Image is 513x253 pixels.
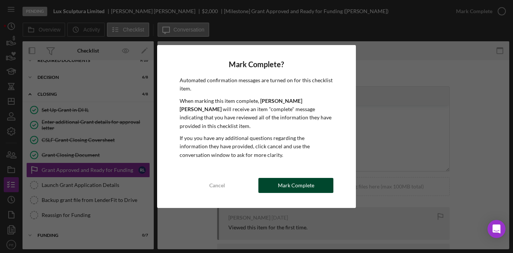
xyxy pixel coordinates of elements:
b: [PERSON_NAME] [PERSON_NAME] [180,98,302,112]
button: Mark Complete [258,178,333,193]
button: Cancel [180,178,255,193]
p: Automated confirmation messages are turned on for this checklist item. [180,76,333,93]
div: Mark Complete [278,178,314,193]
p: When marking this item complete, will receive an item "complete" message indicating that you have... [180,97,333,131]
p: If you you have any additional questions regarding the information they have provided, click canc... [180,134,333,159]
h4: Mark Complete? [180,60,333,69]
div: Cancel [209,178,225,193]
div: Open Intercom Messenger [487,220,505,238]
